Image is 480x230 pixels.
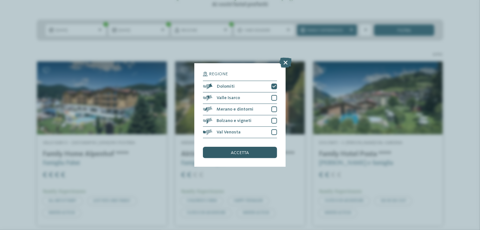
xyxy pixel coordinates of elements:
span: accetta [231,151,249,155]
span: Regione [209,72,228,76]
span: Valle Isarco [217,96,240,100]
span: Val Venosta [217,130,241,134]
span: Dolomiti [217,84,235,89]
span: Merano e dintorni [217,107,254,112]
span: Bolzano e vigneti [217,118,252,123]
